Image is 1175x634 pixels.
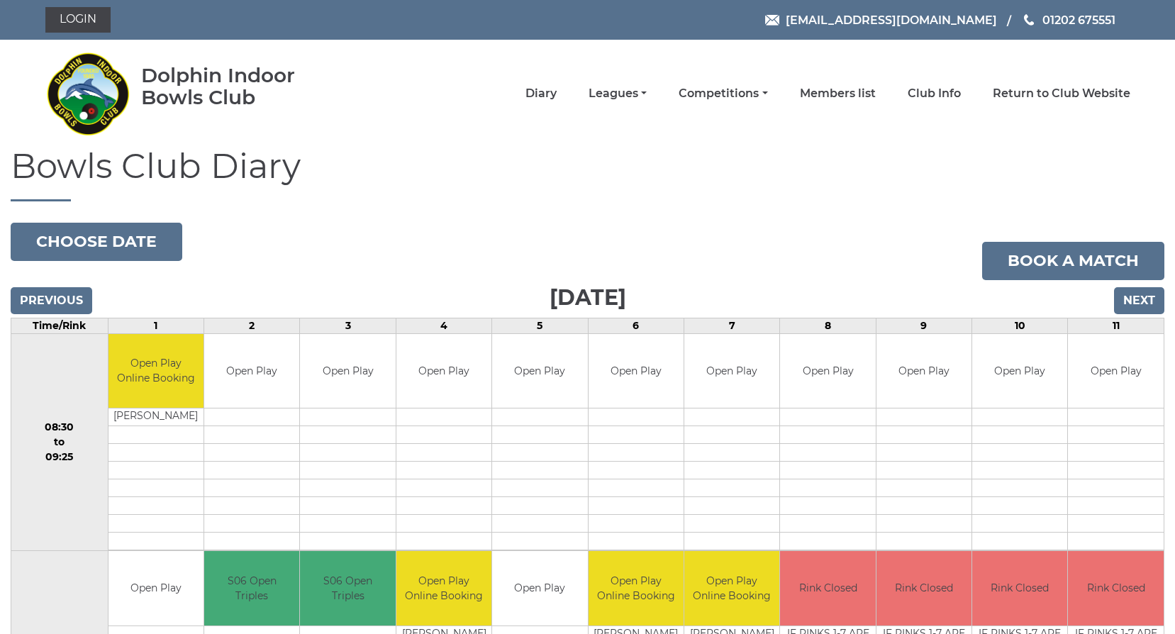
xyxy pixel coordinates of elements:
td: S06 Open Triples [300,551,395,625]
a: Diary [525,86,557,101]
input: Next [1114,287,1164,314]
input: Previous [11,287,92,314]
a: Login [45,7,111,33]
td: Open Play [492,334,587,408]
img: Phone us [1024,14,1034,26]
td: 8 [780,318,876,333]
a: Book a match [982,242,1164,280]
td: Open Play Online Booking [589,551,684,625]
td: Open Play [300,334,395,408]
td: 3 [300,318,396,333]
td: 2 [204,318,300,333]
img: Email [765,15,779,26]
td: 4 [396,318,491,333]
span: 01202 675551 [1042,13,1115,26]
td: Rink Closed [876,551,971,625]
span: [EMAIL_ADDRESS][DOMAIN_NAME] [786,13,997,26]
td: Open Play [780,334,875,408]
td: Time/Rink [11,318,108,333]
td: Open Play [492,551,587,625]
td: Open Play [396,334,491,408]
td: 1 [108,318,204,333]
div: Dolphin Indoor Bowls Club [141,65,340,109]
td: Rink Closed [1068,551,1164,625]
td: 7 [684,318,779,333]
td: 08:30 to 09:25 [11,333,108,551]
td: S06 Open Triples [204,551,299,625]
td: Open Play Online Booking [108,334,204,408]
a: Email [EMAIL_ADDRESS][DOMAIN_NAME] [765,11,997,29]
td: 5 [492,318,588,333]
td: 10 [972,318,1068,333]
td: Rink Closed [780,551,875,625]
td: Open Play Online Booking [684,551,779,625]
td: [PERSON_NAME] [108,408,204,426]
td: Open Play [204,334,299,408]
td: Open Play Online Booking [396,551,491,625]
td: 11 [1068,318,1164,333]
td: Rink Closed [972,551,1067,625]
a: Leagues [589,86,647,101]
a: Return to Club Website [993,86,1130,101]
td: 6 [588,318,684,333]
td: Open Play [876,334,971,408]
td: Open Play [1068,334,1164,408]
h1: Bowls Club Diary [11,148,1164,201]
td: Open Play [108,551,204,625]
td: Open Play [684,334,779,408]
td: Open Play [972,334,1067,408]
td: 9 [876,318,971,333]
img: Dolphin Indoor Bowls Club [45,44,130,143]
td: Open Play [589,334,684,408]
a: Club Info [908,86,961,101]
a: Members list [800,86,876,101]
a: Competitions [679,86,767,101]
button: Choose date [11,223,182,261]
a: Phone us 01202 675551 [1022,11,1115,29]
